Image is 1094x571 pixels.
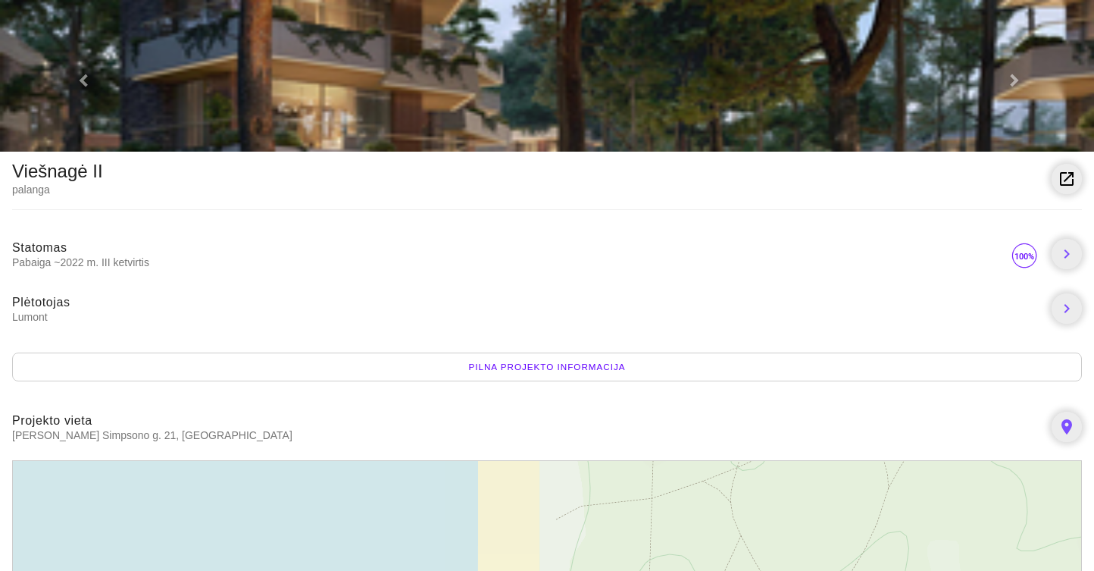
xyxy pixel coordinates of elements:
[1058,300,1076,318] i: chevron_right
[12,296,70,309] span: Plėtotojas
[12,256,1009,269] span: Pabaiga ~2022 m. III ketvirtis
[12,353,1082,381] div: Pilna projekto informacija
[12,241,67,254] span: Statomas
[1009,240,1039,271] img: 100
[12,182,103,197] div: palanga
[1052,164,1082,194] a: launch
[12,164,103,179] div: Viešnagė II
[1058,418,1076,436] i: place
[1058,170,1076,188] i: launch
[1052,239,1082,269] a: chevron_right
[1052,293,1082,324] a: chevron_right
[12,310,1039,324] span: Lumont
[12,414,92,427] span: Projekto vieta
[1058,245,1076,263] i: chevron_right
[12,428,1039,442] span: [PERSON_NAME] Simpsono g. 21, [GEOGRAPHIC_DATA]
[1052,412,1082,442] a: place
